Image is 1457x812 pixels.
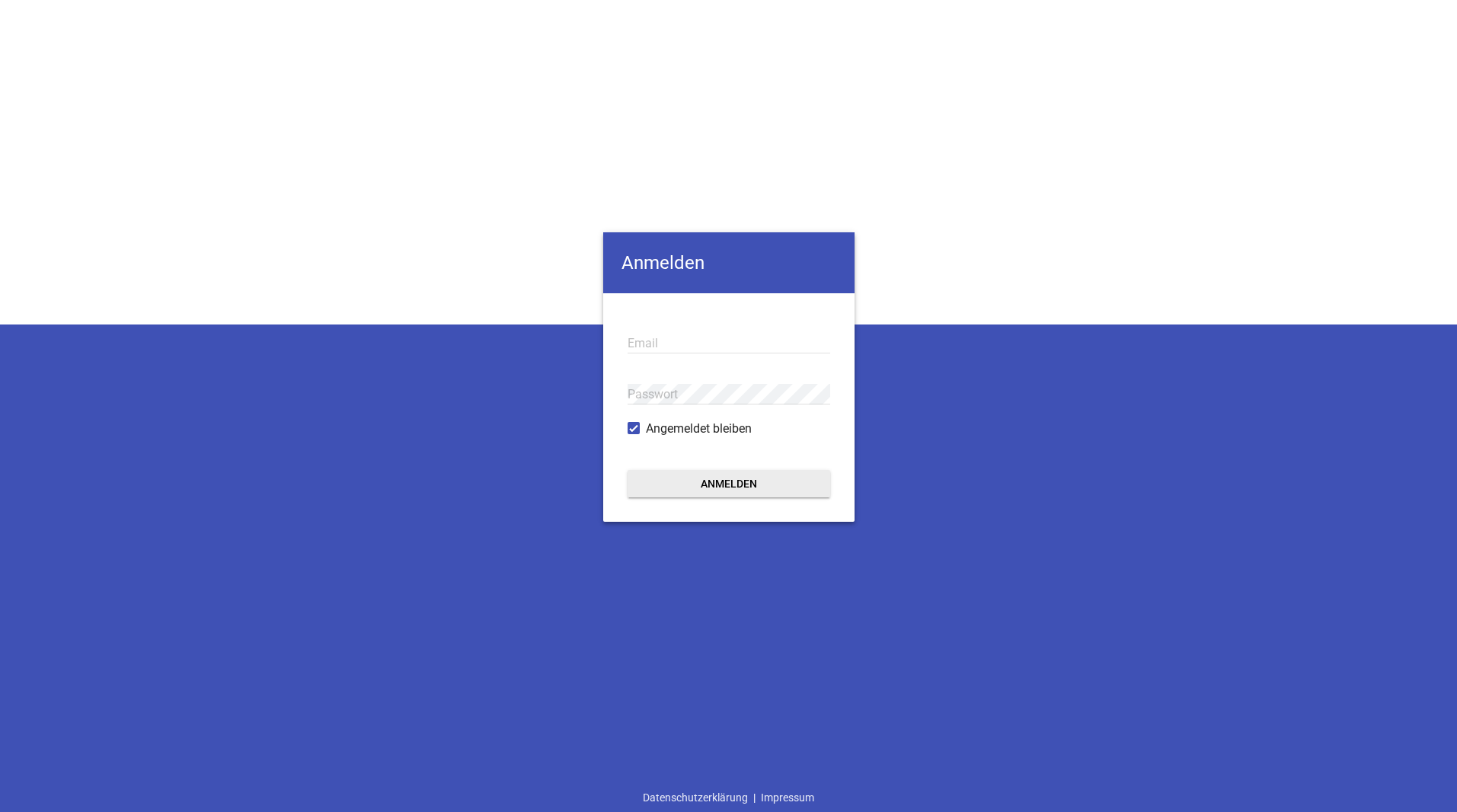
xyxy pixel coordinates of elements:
[628,470,830,497] button: Anmelden
[637,783,753,812] a: Datenschutzerklärung
[646,420,752,438] span: Angemeldet bleiben
[756,783,820,812] a: Impressum
[637,783,820,812] div: |
[603,232,855,293] h4: Anmelden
